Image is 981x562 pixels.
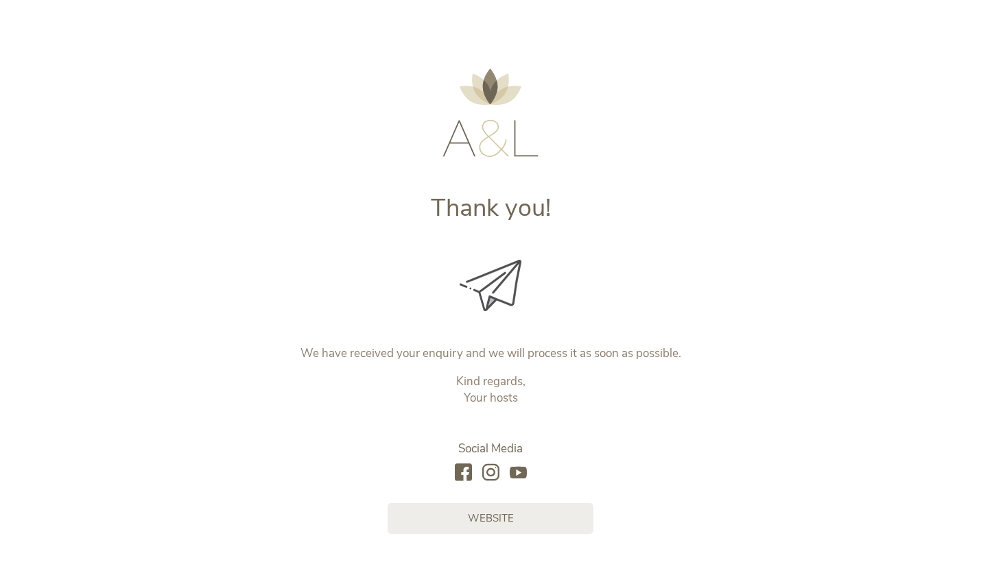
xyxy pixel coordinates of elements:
a: youtube [510,464,527,482]
p: We have received your enquiry and we will process it as soon as possible. [204,345,777,362]
img: AMONTI & LUNARIS Wellnessresort [442,69,539,157]
a: Website [388,503,593,534]
a: instagram [482,464,499,482]
p: Kind regards, Your hosts [204,374,777,406]
span: Thank you! [431,191,551,225]
img: Thank you! [460,260,521,311]
span: Social Media [458,441,523,456]
a: facebook [455,464,472,482]
span: Website [468,511,514,526]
